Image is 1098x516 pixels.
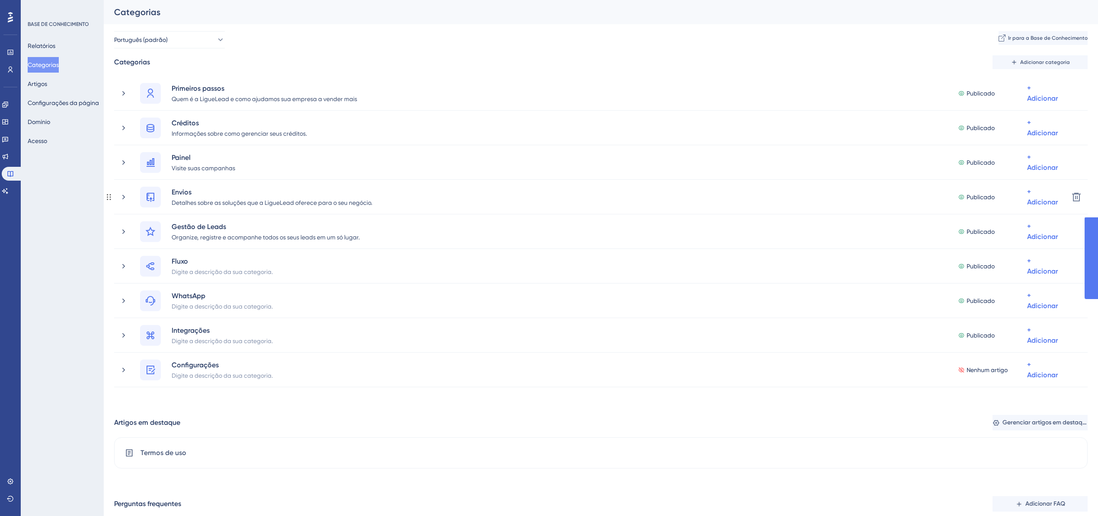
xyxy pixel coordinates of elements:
button: Domínio [28,114,50,130]
font: Publicado [967,297,995,304]
button: Adicionar FAQ [993,496,1088,512]
font: Organize, registre e acompanhe todos os seus leads em um só lugar. [172,234,360,241]
font: Categorias [114,58,150,66]
font: Digite a descrição da sua categoria. [172,338,273,344]
font: Publicado [967,124,995,131]
font: Português (padrão) [114,36,168,43]
font: Relatórios [28,42,55,49]
font: Configurações [172,361,219,369]
button: Ir para a Base de Conhecimento [999,31,1088,45]
font: + Adicionar [1027,153,1058,172]
font: Fluxo [172,257,188,265]
font: Créditos [172,119,199,127]
font: Digite a descrição da sua categoria. [172,303,273,310]
font: Publicado [967,90,995,97]
font: + Adicionar [1027,118,1058,137]
font: + Adicionar [1027,222,1058,241]
font: + Adicionar [1027,257,1058,275]
font: Gestão de Leads [172,223,226,231]
font: Publicado [967,332,995,339]
font: Painel [172,153,191,162]
font: Artigos em destaque [114,418,180,427]
button: Acesso [28,133,47,149]
font: Configurações da página [28,99,99,106]
font: Visite suas campanhas [172,165,235,172]
font: Perguntas frequentes [114,500,181,508]
font: Acesso [28,137,47,144]
font: Categorias [28,61,59,68]
font: Primeiros passos [172,84,224,92]
button: Artigos [28,76,47,92]
button: Adicionar categoria [993,55,1088,69]
font: Quem é a LigueLead e como ajudamos sua empresa a vender mais [172,96,357,102]
iframe: Iniciador do Assistente de IA do UserGuiding [1062,482,1088,508]
font: Digite a descrição da sua categoria. [172,268,273,275]
font: Categorias [114,7,160,17]
font: Publicado [967,159,995,166]
button: Gerenciar artigos em destaque [993,415,1088,430]
font: Gerenciar artigos em destaque [1002,419,1089,426]
font: + Adicionar [1027,360,1058,379]
font: Digite a descrição da sua categoria. [172,372,273,379]
font: WhatsApp [172,292,205,300]
font: + Adicionar [1027,291,1058,310]
button: Configurações da página [28,95,99,111]
button: Relatórios [28,38,55,54]
font: Integrações [172,326,210,334]
button: Português (padrão) [114,31,225,48]
font: + Adicionar [1027,84,1058,102]
font: Termos de uso [140,449,186,457]
font: Publicado [967,263,995,270]
button: Categorias [28,57,59,73]
font: Informações sobre como gerenciar seus créditos. [172,130,307,137]
font: Nenhum artigo [967,366,1008,373]
font: + Adicionar [1027,326,1058,344]
font: + Adicionar [1027,188,1058,206]
font: Adicionar categoria [1020,59,1070,65]
font: Envios [172,188,192,196]
font: Publicado [967,194,995,201]
font: Ir para a Base de Conhecimento [1008,35,1088,41]
font: Adicionar FAQ [1025,500,1065,507]
font: Detalhes sobre as soluções que a LigueLead oferece para o seu negócio. [172,199,372,206]
font: Domínio [28,118,50,125]
font: Artigos [28,80,47,87]
font: BASE DE CONHECIMENTO [28,21,89,27]
font: Publicado [967,228,995,235]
